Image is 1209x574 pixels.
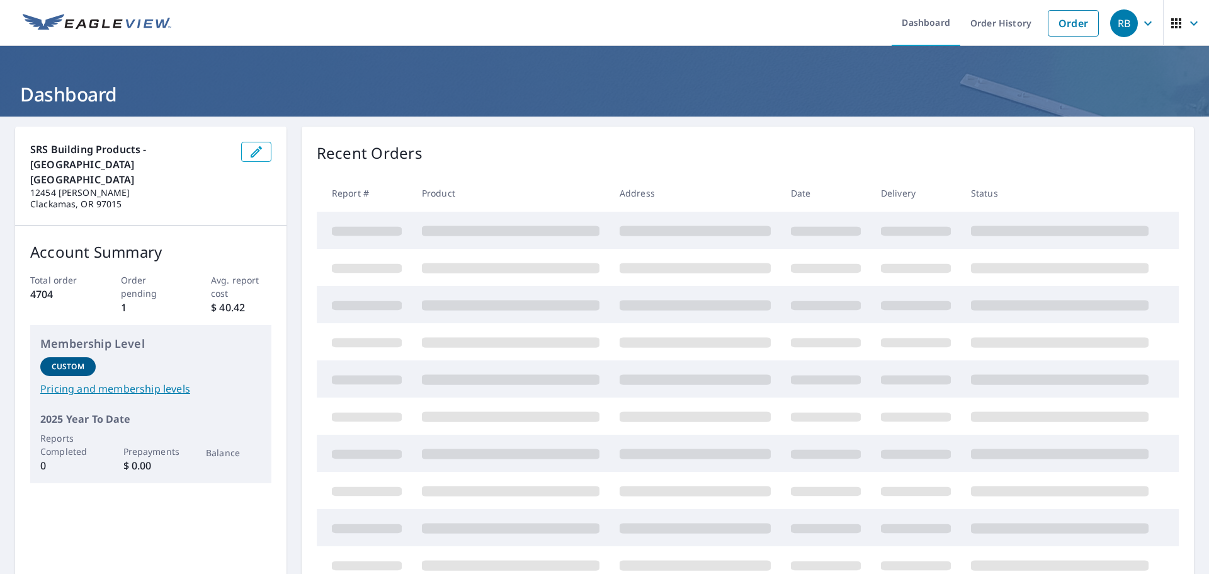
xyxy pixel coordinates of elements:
[30,287,91,302] p: 4704
[30,198,231,210] p: Clackamas, OR 97015
[15,81,1194,107] h1: Dashboard
[610,175,781,212] th: Address
[30,142,231,187] p: SRS Building Products - [GEOGRAPHIC_DATA] [GEOGRAPHIC_DATA]
[30,187,231,198] p: 12454 [PERSON_NAME]
[781,175,871,212] th: Date
[40,458,96,473] p: 0
[1110,9,1138,37] div: RB
[1048,10,1099,37] a: Order
[317,142,423,164] p: Recent Orders
[211,300,271,315] p: $ 40.42
[52,361,84,372] p: Custom
[121,300,181,315] p: 1
[211,273,271,300] p: Avg. report cost
[40,335,261,352] p: Membership Level
[30,241,271,263] p: Account Summary
[871,175,961,212] th: Delivery
[123,458,179,473] p: $ 0.00
[30,273,91,287] p: Total order
[23,14,171,33] img: EV Logo
[961,175,1159,212] th: Status
[206,446,261,459] p: Balance
[40,411,261,427] p: 2025 Year To Date
[121,273,181,300] p: Order pending
[40,432,96,458] p: Reports Completed
[317,175,412,212] th: Report #
[412,175,610,212] th: Product
[123,445,179,458] p: Prepayments
[40,381,261,396] a: Pricing and membership levels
